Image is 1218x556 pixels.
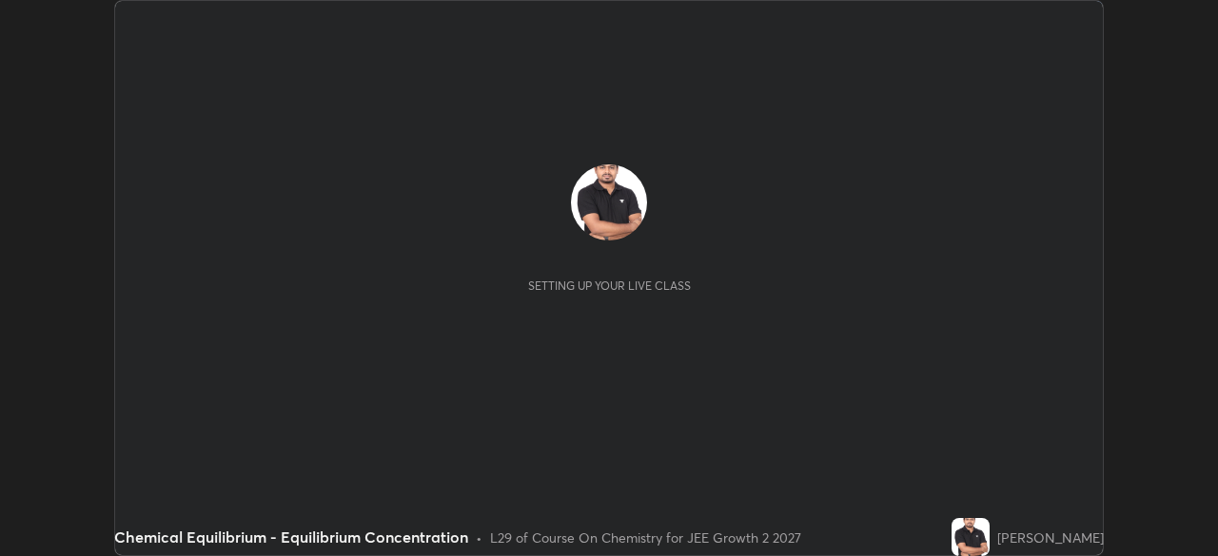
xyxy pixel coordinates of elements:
div: • [476,527,482,547]
img: 5fba970c85c7484fbef5fa1617cbed6b.jpg [571,164,647,240]
div: Setting up your live class [528,278,691,293]
div: L29 of Course On Chemistry for JEE Growth 2 2027 [490,527,801,547]
img: 5fba970c85c7484fbef5fa1617cbed6b.jpg [952,518,990,556]
div: [PERSON_NAME] [997,527,1104,547]
div: Chemical Equilibrium - Equilibrium Concentration [114,526,468,548]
